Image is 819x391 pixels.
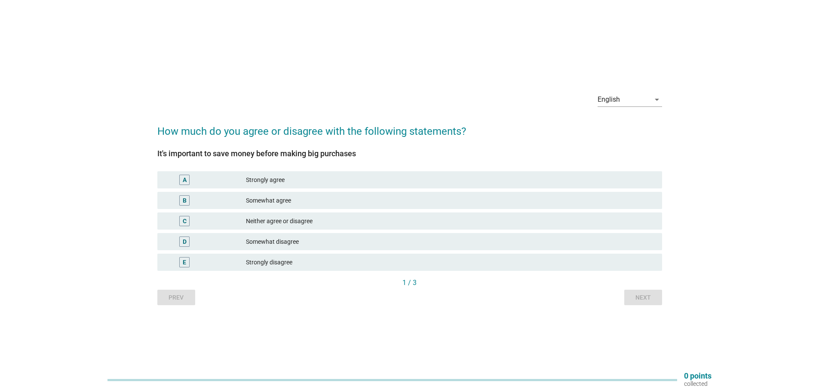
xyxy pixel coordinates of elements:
div: B [183,196,187,205]
div: C [183,217,187,226]
p: 0 points [684,372,712,380]
div: Strongly agree [246,175,655,185]
div: Neither agree or disagree [246,216,655,226]
div: E [183,258,186,267]
div: Strongly disagree [246,257,655,267]
h2: How much do you agree or disagree with the following statements? [157,115,662,139]
p: collected [684,380,712,388]
div: Somewhat agree [246,195,655,206]
div: 1 / 3 [157,278,662,288]
div: Somewhat disagree [246,236,655,247]
div: English [598,96,620,103]
div: It's important to save money before making big purchases [157,148,662,159]
div: A [183,176,187,185]
i: arrow_drop_down [652,94,662,105]
div: D [183,237,187,246]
